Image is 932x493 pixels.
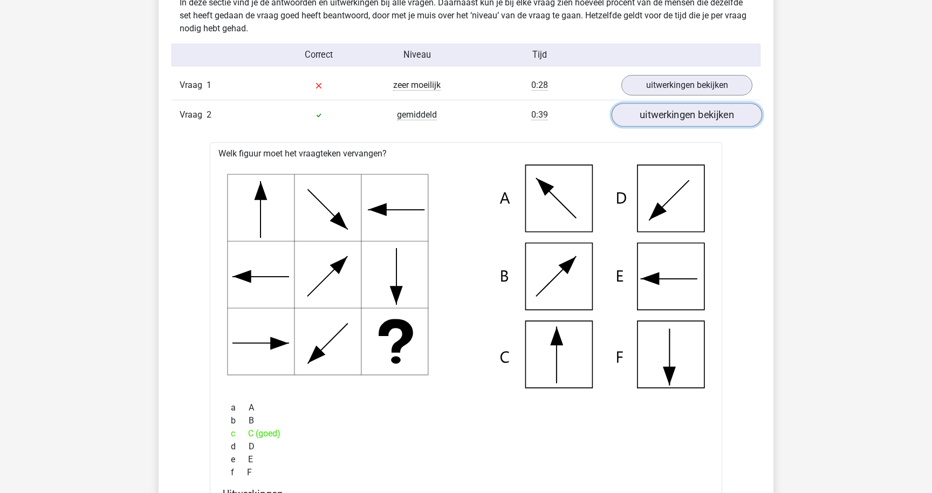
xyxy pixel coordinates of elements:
[231,440,249,453] span: d
[223,401,709,414] div: A
[368,49,466,61] div: Niveau
[231,466,247,479] span: f
[223,427,709,440] div: C (goed)
[231,453,248,466] span: e
[231,414,249,427] span: b
[397,109,437,120] span: gemiddeld
[223,414,709,427] div: B
[223,440,709,453] div: D
[466,49,613,61] div: Tijd
[231,427,248,440] span: c
[207,109,211,120] span: 2
[393,80,441,91] span: zeer moeilijk
[531,109,548,120] span: 0:39
[207,80,211,90] span: 1
[180,79,207,92] span: Vraag
[270,49,368,61] div: Correct
[223,453,709,466] div: E
[621,75,752,95] a: uitwerkingen bekijken
[231,401,249,414] span: a
[531,80,548,91] span: 0:28
[180,108,207,121] span: Vraag
[612,103,762,127] a: uitwerkingen bekijken
[223,466,709,479] div: F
